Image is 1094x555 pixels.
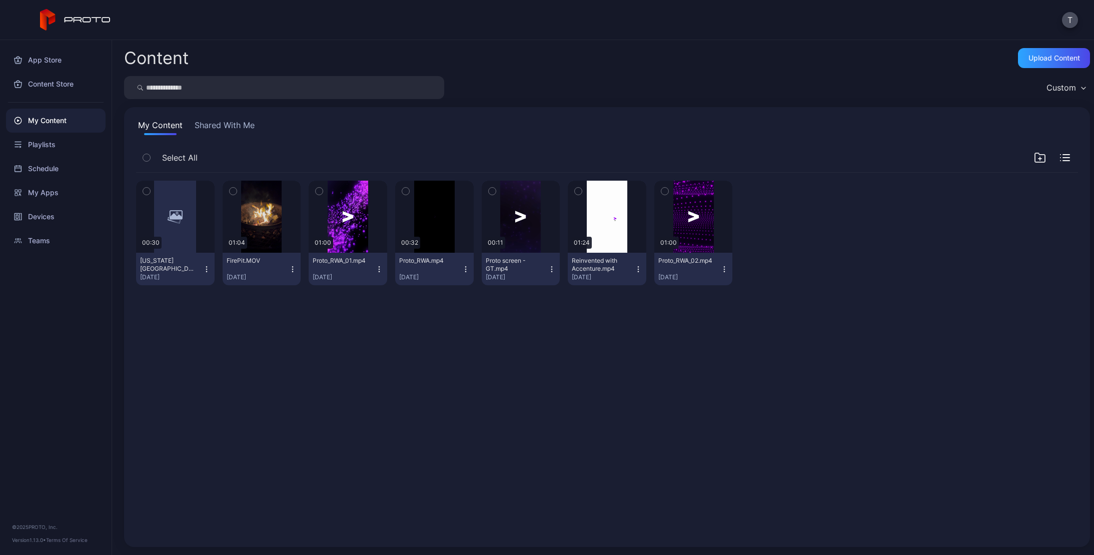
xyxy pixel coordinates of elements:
div: [DATE] [486,273,548,281]
div: [DATE] [313,273,375,281]
button: Proto_RWA_02.mp4[DATE] [654,253,733,285]
a: My Apps [6,181,106,205]
button: My Content [136,119,185,135]
a: Terms Of Service [46,537,88,543]
a: Content Store [6,72,106,96]
button: Custom [1041,76,1090,99]
div: [DATE] [399,273,462,281]
button: Upload Content [1018,48,1090,68]
div: [DATE] [572,273,634,281]
div: [DATE] [227,273,289,281]
div: Proto_RWA_02.mp4 [658,257,713,265]
div: [DATE] [658,273,721,281]
div: [DATE] [140,273,203,281]
button: T [1062,12,1078,28]
a: Schedule [6,157,106,181]
a: App Store [6,48,106,72]
div: Proto_RWA.mp4 [399,257,454,265]
div: FirePit.MOV [227,257,282,265]
a: My Content [6,109,106,133]
div: Proto_RWA_01.mp4 [313,257,368,265]
button: [US_STATE][GEOGRAPHIC_DATA]MOV[DATE] [136,253,215,285]
button: Proto screen - GT.mp4[DATE] [482,253,560,285]
span: Version 1.13.0 • [12,537,46,543]
div: Upload Content [1028,54,1080,62]
button: Proto_RWA_01.mp4[DATE] [309,253,387,285]
a: Playlists [6,133,106,157]
button: Proto_RWA.mp4[DATE] [395,253,474,285]
button: FirePit.MOV[DATE] [223,253,301,285]
button: Shared With Me [193,119,257,135]
button: Reinvented with Accenture.mp4[DATE] [568,253,646,285]
a: Teams [6,229,106,253]
div: Proto screen - GT.mp4 [486,257,541,273]
a: Devices [6,205,106,229]
div: © 2025 PROTO, Inc. [12,523,100,531]
div: Oregon.MOV [140,257,195,273]
div: Content [124,50,189,67]
div: Reinvented with Accenture.mp4 [572,257,627,273]
div: Custom [1046,83,1076,93]
span: Select All [162,152,198,164]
